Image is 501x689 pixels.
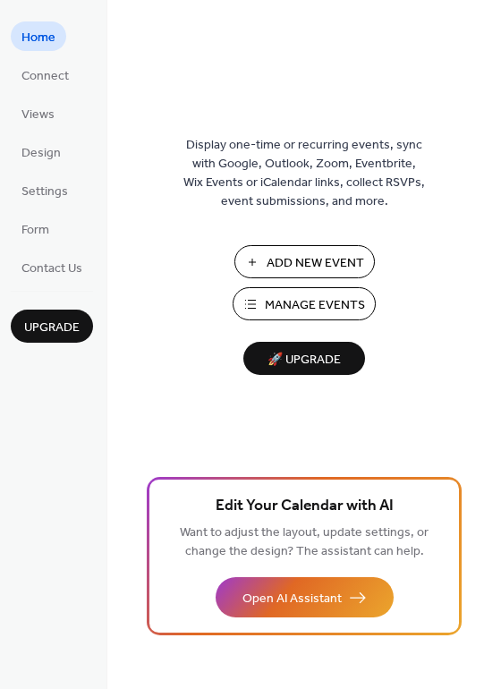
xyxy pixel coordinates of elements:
[11,21,66,51] a: Home
[11,252,93,282] a: Contact Us
[24,319,80,337] span: Upgrade
[11,175,79,205] a: Settings
[265,296,365,315] span: Manage Events
[243,342,365,375] button: 🚀 Upgrade
[11,137,72,166] a: Design
[233,287,376,320] button: Manage Events
[21,106,55,124] span: Views
[216,577,394,617] button: Open AI Assistant
[234,245,375,278] button: Add New Event
[242,590,342,608] span: Open AI Assistant
[21,67,69,86] span: Connect
[21,183,68,201] span: Settings
[21,259,82,278] span: Contact Us
[267,254,364,273] span: Add New Event
[21,144,61,163] span: Design
[21,221,49,240] span: Form
[183,136,425,211] span: Display one-time or recurring events, sync with Google, Outlook, Zoom, Eventbrite, Wix Events or ...
[11,214,60,243] a: Form
[216,494,394,519] span: Edit Your Calendar with AI
[21,29,55,47] span: Home
[11,60,80,89] a: Connect
[11,98,65,128] a: Views
[180,521,429,564] span: Want to adjust the layout, update settings, or change the design? The assistant can help.
[11,310,93,343] button: Upgrade
[254,348,354,372] span: 🚀 Upgrade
